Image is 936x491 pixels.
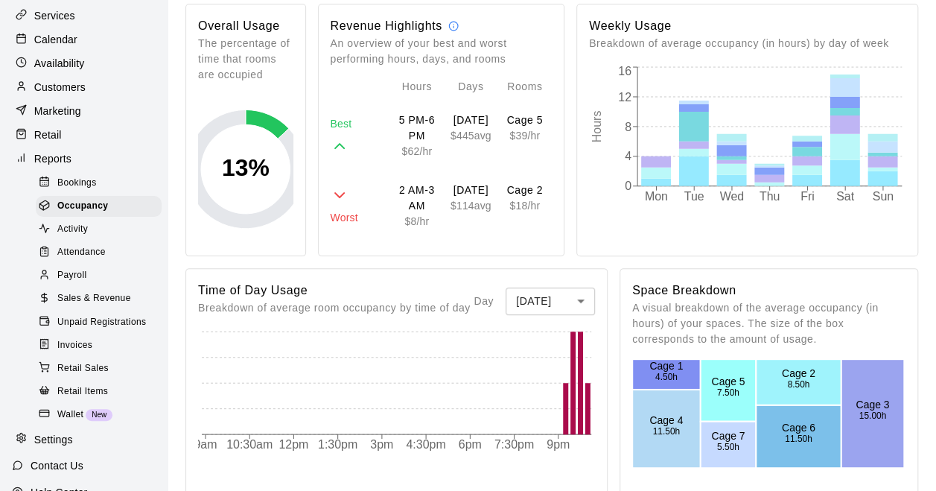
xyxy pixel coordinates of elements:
p: Worst [331,210,390,225]
div: WalletNew [36,405,162,425]
a: Sales & Revenue [36,288,168,311]
span: Bookings [57,176,97,191]
span: Unpaid Registrations [57,315,146,330]
tspan: 10:30am [226,438,273,451]
tspan: Tue [684,190,704,203]
tspan: 9pm [547,438,570,451]
span: Wallet [57,408,83,422]
a: Retail Items [36,380,168,403]
tspan: 3pm [370,438,393,451]
a: Services [12,4,156,27]
h6: Weekly Usage [589,16,905,36]
p: $ 8 /hr [390,214,445,229]
h6: Space Breakdown [632,281,905,300]
p: 2 AM-3 AM [390,183,445,214]
span: Retail Items [57,384,108,399]
a: Reports [12,148,156,170]
a: Activity [36,218,168,241]
div: Bookings [36,173,162,194]
p: Rooms [498,79,553,95]
tspan: 1:30pm [318,438,357,451]
div: Unpaid Registrations [36,312,162,333]
a: Retail [12,124,156,146]
tspan: Sun [872,190,893,203]
text: Cage 5 [712,376,745,387]
tspan: 12 [618,91,631,104]
tspan: 7:30pm [494,438,534,451]
p: The percentage of time that rooms are occupied [198,36,293,83]
tspan: 12pm [278,438,308,451]
p: Days [444,79,498,95]
p: Cage 5 [498,113,553,128]
p: $ 18 /hr [498,198,553,213]
p: Hours [390,79,445,95]
p: Cage 2 [498,183,553,198]
p: $ 445 avg [444,128,498,143]
p: A visual breakdown of the average occupancy (in hours) of your spaces. The size of the box corres... [632,300,905,347]
a: Settings [12,428,156,451]
div: [DATE] [506,288,595,315]
p: Contact Us [31,458,83,473]
tspan: 4 [625,150,631,162]
tspan: Wed [719,190,744,203]
h6: Time of Day Usage [198,281,471,300]
text: Cage 3 [857,399,891,411]
h6: Revenue Highlights [331,16,442,36]
tspan: Fri [800,190,815,203]
div: Customers [12,76,156,98]
span: Activity [57,222,88,237]
text: Cage 2 [783,367,816,379]
tspan: 9am [194,438,217,451]
text: 11.50h [786,434,813,444]
tspan: 6pm [459,438,482,451]
a: Payroll [36,264,168,288]
span: New [86,411,112,419]
a: Bookings [36,171,168,194]
a: Attendance [36,241,168,264]
div: Payroll [36,265,162,286]
tspan: 16 [618,65,631,77]
svg: Revenue calculations are estimates and should only be used to identify trends. Some discrepancies... [448,21,459,31]
text: 5.50h [718,442,740,452]
div: Sales & Revenue [36,288,162,309]
tspan: 4:30pm [406,438,445,451]
tspan: 0 [625,180,631,192]
tspan: Hours [590,111,603,143]
text: 13 % [222,153,270,180]
text: 15.00h [860,411,888,421]
text: Cage 1 [649,359,683,371]
text: Cage 6 [783,422,816,434]
h6: Overall Usage [198,16,293,36]
text: 4.50h [655,371,678,381]
text: 8.50h [788,379,810,390]
p: Reports [34,151,71,166]
text: Cage 4 [649,414,683,426]
span: Attendance [57,245,106,260]
a: Availability [12,52,156,75]
p: $ 62 /hr [390,144,445,159]
p: Customers [34,80,86,95]
tspan: Sat [836,190,855,203]
div: Invoices [36,335,162,356]
p: An overview of your best and worst performing hours, days, and rooms [331,36,553,67]
p: 5 PM-6 PM [390,113,445,144]
a: Marketing [12,100,156,122]
p: Retail [34,127,62,142]
a: Retail Sales [36,357,168,380]
div: Retail Sales [36,358,162,379]
div: Attendance [36,242,162,263]
div: Retail Items [36,381,162,402]
a: Occupancy [36,194,168,218]
a: Invoices [36,334,168,357]
p: Settings [34,432,73,447]
div: Occupancy [36,196,162,217]
div: Activity [36,219,162,240]
div: Calendar [12,28,156,51]
p: $ 114 avg [444,198,498,213]
p: Breakdown of average room occupancy by time of day [198,300,471,316]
